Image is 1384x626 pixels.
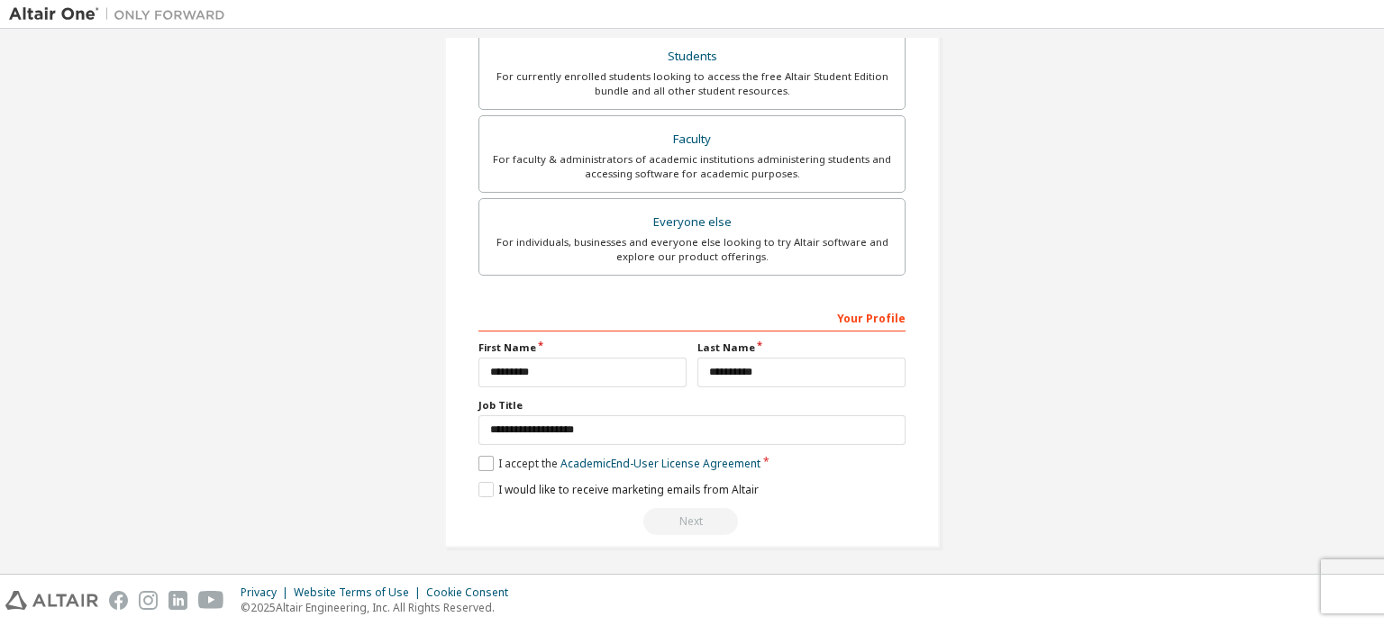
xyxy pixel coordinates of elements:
[241,585,294,600] div: Privacy
[241,600,519,615] p: © 2025 Altair Engineering, Inc. All Rights Reserved.
[478,456,760,471] label: I accept the
[198,591,224,610] img: youtube.svg
[478,508,906,535] div: Read and acccept EULA to continue
[478,482,759,497] label: I would like to receive marketing emails from Altair
[490,127,894,152] div: Faculty
[697,340,906,355] label: Last Name
[490,210,894,235] div: Everyone else
[560,456,760,471] a: Academic End-User License Agreement
[168,591,187,610] img: linkedin.svg
[139,591,158,610] img: instagram.svg
[490,152,894,181] div: For faculty & administrators of academic institutions administering students and accessing softwa...
[478,303,906,331] div: Your Profile
[294,585,426,600] div: Website Terms of Use
[5,591,98,610] img: altair_logo.svg
[490,69,894,98] div: For currently enrolled students looking to access the free Altair Student Edition bundle and all ...
[9,5,234,23] img: Altair One
[478,340,687,355] label: First Name
[490,44,894,69] div: Students
[478,398,906,413] label: Job Title
[490,235,894,264] div: For individuals, businesses and everyone else looking to try Altair software and explore our prod...
[109,591,128,610] img: facebook.svg
[426,585,519,600] div: Cookie Consent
